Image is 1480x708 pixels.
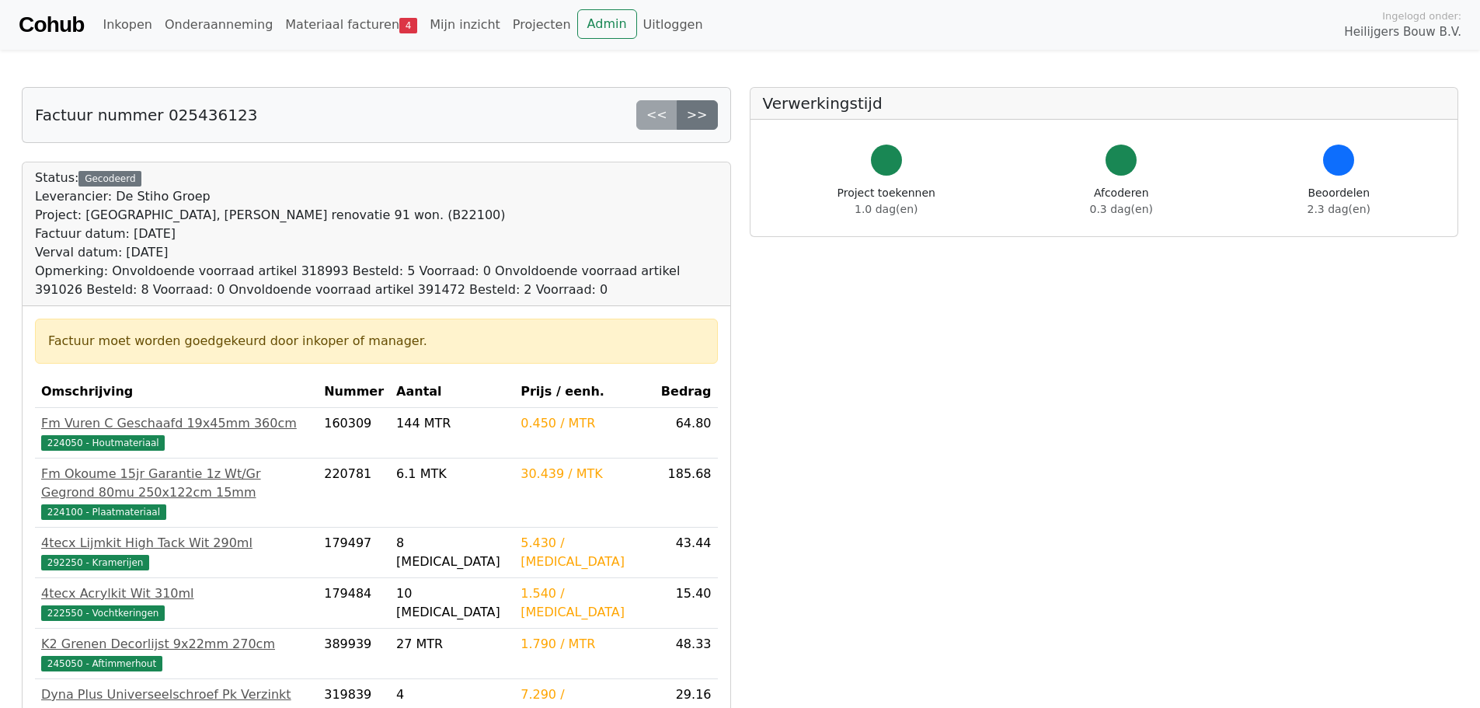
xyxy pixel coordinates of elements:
td: 179484 [318,578,390,629]
div: Project: [GEOGRAPHIC_DATA], [PERSON_NAME] renovatie 91 won. (B22100) [35,206,718,225]
span: Heilijgers Bouw B.V. [1344,23,1461,41]
div: 144 MTR [396,414,508,433]
a: Projecten [507,9,577,40]
th: Prijs / eenh. [514,376,653,408]
td: 48.33 [653,629,717,679]
a: Materiaal facturen4 [279,9,423,40]
div: Status: [35,169,718,299]
a: Admin [577,9,637,39]
span: 2.3 dag(en) [1308,203,1370,215]
div: Factuur moet worden goedgekeurd door inkoper of manager. [48,332,705,351]
td: 64.80 [653,408,717,459]
div: 6.1 MTK [396,465,508,483]
div: 30.439 / MTK [521,465,647,483]
span: 245050 - Aftimmerhout [41,656,162,671]
span: 1.0 dag(en) [855,203,918,215]
div: 1.540 / [MEDICAL_DATA] [521,584,647,622]
h5: Factuur nummer 025436123 [35,106,257,124]
div: Fm Vuren C Geschaafd 19x45mm 360cm [41,414,312,433]
span: 292250 - Kramerijen [41,555,149,570]
td: 220781 [318,459,390,528]
div: Beoordelen [1308,185,1370,218]
a: K2 Grenen Decorlijst 9x22mm 270cm245050 - Aftimmerhout [41,635,312,672]
div: 1.790 / MTR [521,635,647,654]
td: 160309 [318,408,390,459]
a: Cohub [19,6,84,44]
span: 222550 - Vochtkeringen [41,605,165,621]
a: >> [677,100,718,130]
span: 4 [399,18,417,33]
h5: Verwerkingstijd [763,94,1446,113]
div: Factuur datum: [DATE] [35,225,718,243]
a: 4tecx Lijmkit High Tack Wit 290ml292250 - Kramerijen [41,534,312,571]
div: 4tecx Lijmkit High Tack Wit 290ml [41,534,312,553]
div: K2 Grenen Decorlijst 9x22mm 270cm [41,635,312,654]
th: Nummer [318,376,390,408]
div: Gecodeerd [78,171,141,187]
span: 224100 - Plaatmateriaal [41,504,166,520]
td: 179497 [318,528,390,578]
div: 27 MTR [396,635,508,654]
div: Fm Okoume 15jr Garantie 1z Wt/Gr Gegrond 80mu 250x122cm 15mm [41,465,312,502]
div: 5.430 / [MEDICAL_DATA] [521,534,647,571]
div: Leverancier: De Stiho Groep [35,187,718,206]
div: 8 [MEDICAL_DATA] [396,534,508,571]
span: 224050 - Houtmateriaal [41,435,165,451]
th: Omschrijving [35,376,318,408]
a: Fm Okoume 15jr Garantie 1z Wt/Gr Gegrond 80mu 250x122cm 15mm224100 - Plaatmateriaal [41,465,312,521]
div: 4tecx Acrylkit Wit 310ml [41,584,312,603]
div: Verval datum: [DATE] [35,243,718,262]
a: Uitloggen [637,9,709,40]
td: 185.68 [653,459,717,528]
td: 43.44 [653,528,717,578]
a: 4tecx Acrylkit Wit 310ml222550 - Vochtkeringen [41,584,312,622]
td: 389939 [318,629,390,679]
div: Afcoderen [1090,185,1153,218]
a: Onderaanneming [158,9,279,40]
div: 10 [MEDICAL_DATA] [396,584,508,622]
th: Aantal [390,376,514,408]
td: 15.40 [653,578,717,629]
div: Project toekennen [838,185,935,218]
div: Opmerking: Onvoldoende voorraad artikel 318993 Besteld: 5 Voorraad: 0 Onvoldoende voorraad artike... [35,262,718,299]
a: Inkopen [96,9,158,40]
span: 0.3 dag(en) [1090,203,1153,215]
div: 0.450 / MTR [521,414,647,433]
a: Mijn inzicht [423,9,507,40]
span: Ingelogd onder: [1382,9,1461,23]
th: Bedrag [653,376,717,408]
a: Fm Vuren C Geschaafd 19x45mm 360cm224050 - Houtmateriaal [41,414,312,452]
